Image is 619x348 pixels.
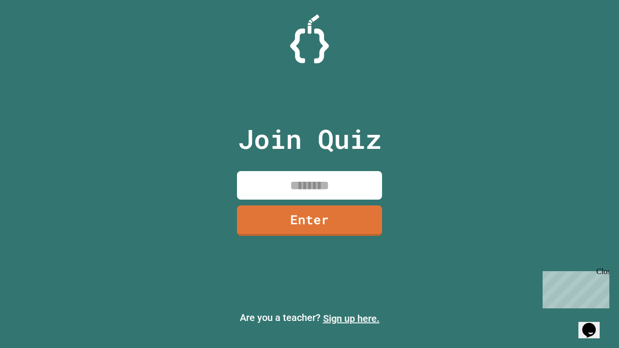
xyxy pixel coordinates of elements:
p: Are you a teacher? [8,310,611,326]
a: Enter [237,205,382,236]
iframe: chat widget [578,309,609,338]
a: Sign up here. [323,313,380,324]
iframe: chat widget [539,267,609,308]
div: Chat with us now!Close [4,4,67,61]
img: Logo.svg [290,14,329,63]
p: Join Quiz [238,119,382,159]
